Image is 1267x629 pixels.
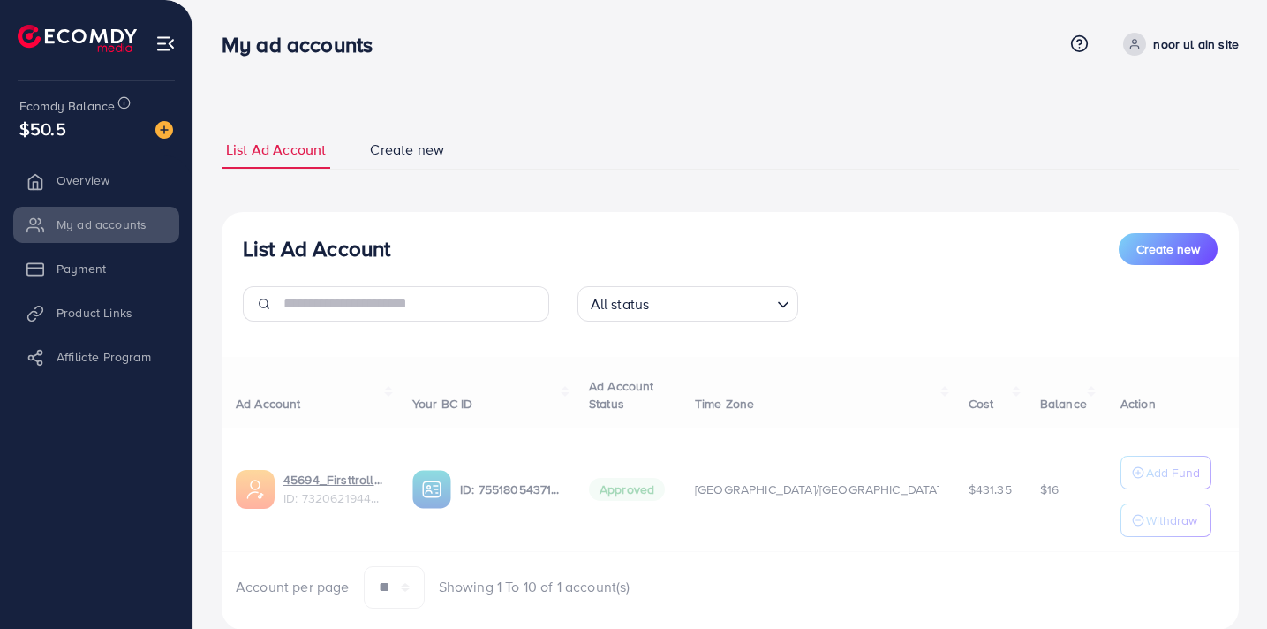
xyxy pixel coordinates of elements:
h3: List Ad Account [243,236,390,261]
span: Create new [1136,240,1200,258]
div: Search for option [577,286,798,322]
a: noor ul ain site [1116,33,1239,56]
span: List Ad Account [226,140,326,160]
span: Ecomdy Balance [19,97,115,115]
span: $50.5 [19,116,66,141]
img: menu [155,34,176,54]
img: logo [18,25,137,52]
img: image [155,121,173,139]
button: Create new [1119,233,1218,265]
p: noor ul ain site [1153,34,1239,55]
span: Create new [370,140,444,160]
input: Search for option [654,288,769,317]
span: All status [587,292,653,317]
h3: My ad accounts [222,32,387,57]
